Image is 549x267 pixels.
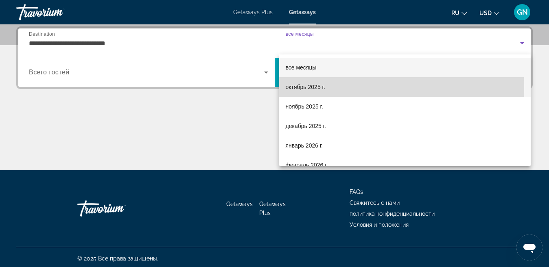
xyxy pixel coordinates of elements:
span: январь 2026 г. [286,141,323,150]
span: декабрь 2025 г. [286,121,326,131]
span: все месяцы [286,64,317,71]
span: октябрь 2025 г. [286,82,325,92]
iframe: Кнопка запуска окна обмена сообщениями [516,234,542,260]
span: февраль 2026 г. [286,160,328,170]
span: ноябрь 2025 г. [286,102,323,111]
